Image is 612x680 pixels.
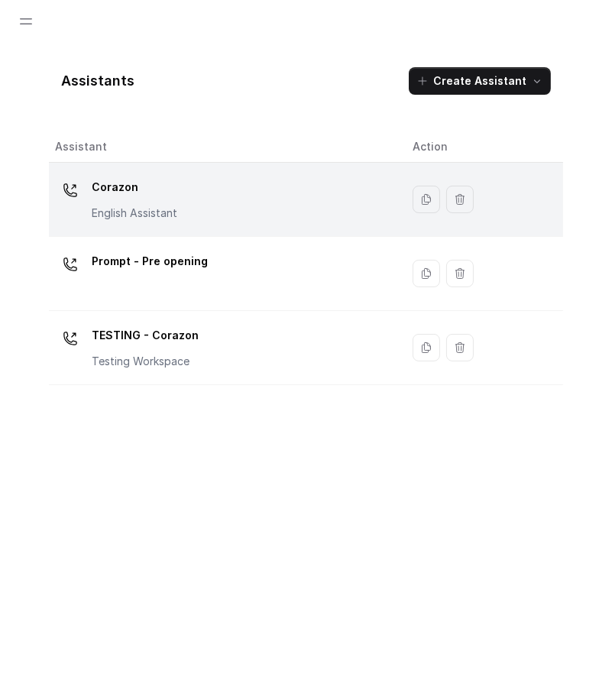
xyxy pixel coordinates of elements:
[92,323,199,348] p: TESTING - Corazon
[400,131,563,163] th: Action
[49,131,400,163] th: Assistant
[61,69,134,93] h1: Assistants
[92,249,208,274] p: Prompt - Pre opening
[92,206,177,221] p: English Assistant
[92,175,177,199] p: Corazon
[12,8,40,35] button: Open navigation
[409,67,551,95] button: Create Assistant
[92,354,199,369] p: Testing Workspace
